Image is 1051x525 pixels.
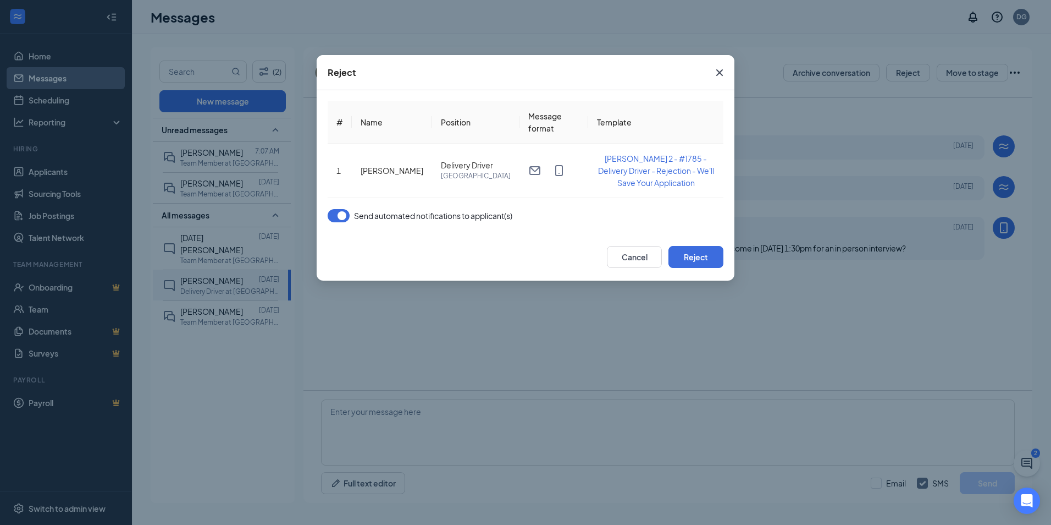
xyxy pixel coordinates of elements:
span: Delivery Driver [441,160,511,171]
span: Send automated notifications to applicant(s) [354,209,512,222]
span: 1 [336,166,341,176]
th: Template [588,101,723,144]
span: [PERSON_NAME] 2 - #1785 - Delivery Driver - Rejection - We'll Save Your Application [598,154,714,188]
svg: MobileSms [552,164,566,177]
div: Open Intercom Messenger [1014,488,1040,514]
th: # [328,101,352,144]
svg: Cross [713,66,726,79]
button: [PERSON_NAME] 2 - #1785 - Delivery Driver - Rejection - We'll Save Your Application [597,152,715,189]
button: Reject [668,246,723,268]
svg: Email [528,164,541,177]
div: Reject [328,67,356,79]
th: Position [432,101,519,144]
th: Name [352,101,432,144]
th: Message format [519,101,588,144]
span: [GEOGRAPHIC_DATA] [441,171,511,182]
td: [PERSON_NAME] [352,144,432,198]
button: Close [705,55,734,90]
button: Cancel [607,246,662,268]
